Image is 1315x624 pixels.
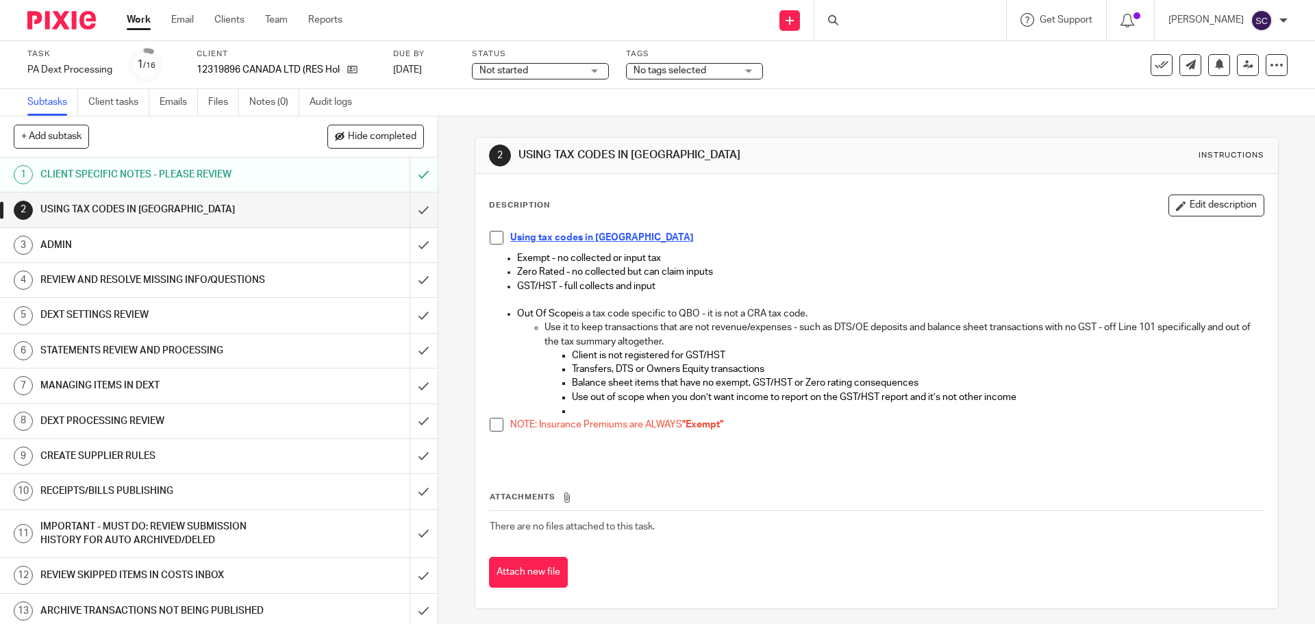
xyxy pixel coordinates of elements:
div: 5 [14,306,33,325]
a: Using tax codes in [GEOGRAPHIC_DATA] [510,233,694,242]
span: Balance sheet items that have no exempt, GST/HST or Zero rating consequences [572,378,918,388]
div: PA Dext Processing [27,63,112,77]
button: + Add subtask [14,125,89,148]
p: 12319896 CANADA LTD (RES Holdco) [197,63,340,77]
h1: REVIEW SKIPPED ITEMS IN COSTS INBOX [40,565,277,586]
span: Get Support [1040,15,1092,25]
img: svg%3E [1251,10,1273,32]
label: Client [197,49,376,60]
span: Client is not registered for GST/HST [572,351,725,360]
span: Attachments [490,493,555,501]
span: Use out of scope when you don’t want income to report on the GST/HST report and it’s not other in... [572,392,1016,402]
img: Pixie [27,11,96,29]
h1: USING TAX CODES IN [GEOGRAPHIC_DATA] [518,148,906,162]
span: Out Of Scope [517,309,577,319]
span: Not started [479,66,528,75]
button: Hide completed [327,125,424,148]
button: Edit description [1168,195,1264,216]
div: 2 [489,145,511,166]
span: There are no files attached to this task. [490,522,655,532]
small: /16 [143,62,155,69]
span: NOTE: Insurance Premiums are ALWAYS [510,420,682,429]
span: Zero Rated - no collected but can claim inputs [517,267,713,277]
a: Email [171,13,194,27]
a: Audit logs [310,89,362,116]
label: Tags [626,49,763,60]
p: is a tax code specific to QBO - it is not a CRA tax code. [517,307,1263,321]
span: [DATE] [393,65,422,75]
span: Transfers, DTS or Owners Equity transactions [572,364,764,374]
div: 13 [14,601,33,621]
h1: REVIEW AND RESOLVE MISSING INFO/QUESTIONS [40,270,277,290]
p: [PERSON_NAME] [1168,13,1244,27]
div: 7 [14,376,33,395]
div: 6 [14,341,33,360]
label: Task [27,49,112,60]
div: 8 [14,412,33,431]
a: Subtasks [27,89,78,116]
p: Use it to keep transactions that are not revenue/expenses - such as DTS/OE deposits and balance s... [544,321,1263,349]
h1: CLIENT SPECIFIC NOTES - PLEASE REVIEW [40,164,277,185]
span: Exempt - no collected or input tax [517,253,661,263]
a: Files [208,89,239,116]
div: 11 [14,524,33,543]
h1: USING TAX CODES IN [GEOGRAPHIC_DATA] [40,199,277,220]
h1: MANAGING ITEMS IN DEXT [40,375,277,396]
label: Due by [393,49,455,60]
h1: ARCHIVE TRANSACTIONS NOT BEING PUBLISHED [40,601,277,621]
div: Instructions [1199,150,1264,161]
div: 12 [14,566,33,585]
div: 3 [14,236,33,255]
a: Work [127,13,151,27]
a: Emails [160,89,198,116]
a: Notes (0) [249,89,299,116]
a: Clients [214,13,245,27]
h1: RECEIPTS/BILLS PUBLISHING [40,481,277,501]
span: GST/HST - full collects and input [517,282,655,291]
div: 1 [14,165,33,184]
div: 1 [137,57,155,73]
h1: CREATE SUPPLIER RULES [40,446,277,466]
div: 4 [14,271,33,290]
span: Hide completed [348,132,416,142]
h1: STATEMENTS REVIEW AND PROCESSING [40,340,277,361]
span: "Exempt" [682,420,723,429]
label: Status [472,49,609,60]
a: Client tasks [88,89,149,116]
a: Reports [308,13,342,27]
div: 2 [14,201,33,220]
span: No tags selected [634,66,706,75]
button: Attach new file [489,557,568,588]
div: 9 [14,447,33,466]
a: Team [265,13,288,27]
h1: DEXT PROCESSING REVIEW [40,411,277,432]
h1: IMPORTANT - MUST DO: REVIEW SUBMISSION HISTORY FOR AUTO ARCHIVED/DELED [40,516,277,551]
p: Description [489,200,550,211]
div: 10 [14,482,33,501]
h1: ADMIN [40,235,277,255]
h1: DEXT SETTINGS REVIEW [40,305,277,325]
